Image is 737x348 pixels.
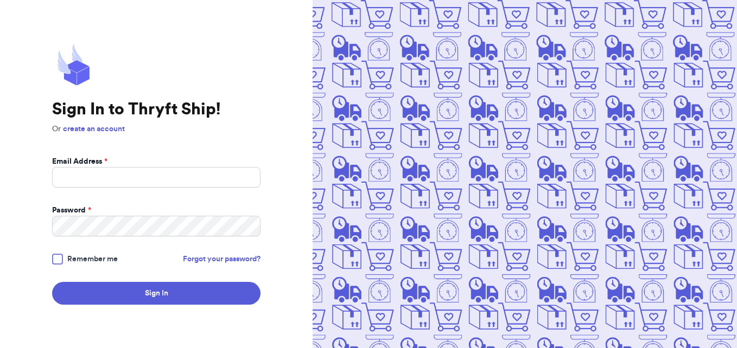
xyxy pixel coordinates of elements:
[52,282,261,305] button: Sign In
[183,254,261,265] a: Forgot your password?
[52,100,261,119] h1: Sign In to Thryft Ship!
[63,125,125,133] a: create an account
[52,156,107,167] label: Email Address
[67,254,118,265] span: Remember me
[52,124,261,134] p: Or
[52,205,91,216] label: Password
